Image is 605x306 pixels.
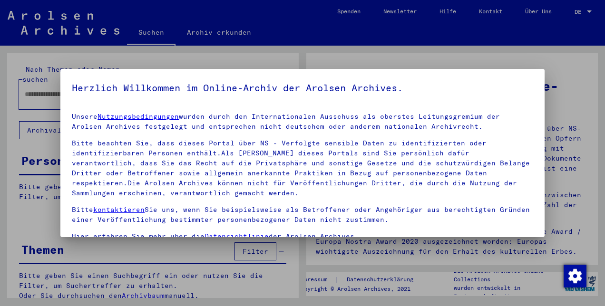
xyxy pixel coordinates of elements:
[72,80,533,96] h5: Herzlich Willkommen im Online-Archiv der Arolsen Archives.
[72,138,533,198] p: Bitte beachten Sie, dass dieses Portal über NS - Verfolgte sensible Daten zu identifizierten oder...
[205,232,269,240] a: Datenrichtlinie
[72,231,533,241] p: Hier erfahren Sie mehr über die der Arolsen Archives.
[564,265,586,287] img: Zustimmung ändern
[72,112,533,132] p: Unsere wurden durch den Internationalen Ausschuss als oberstes Leitungsgremium der Arolsen Archiv...
[72,205,533,225] p: Bitte Sie uns, wenn Sie beispielsweise als Betroffener oder Angehöriger aus berechtigten Gründen ...
[98,112,179,121] a: Nutzungsbedingungen
[93,205,145,214] a: kontaktieren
